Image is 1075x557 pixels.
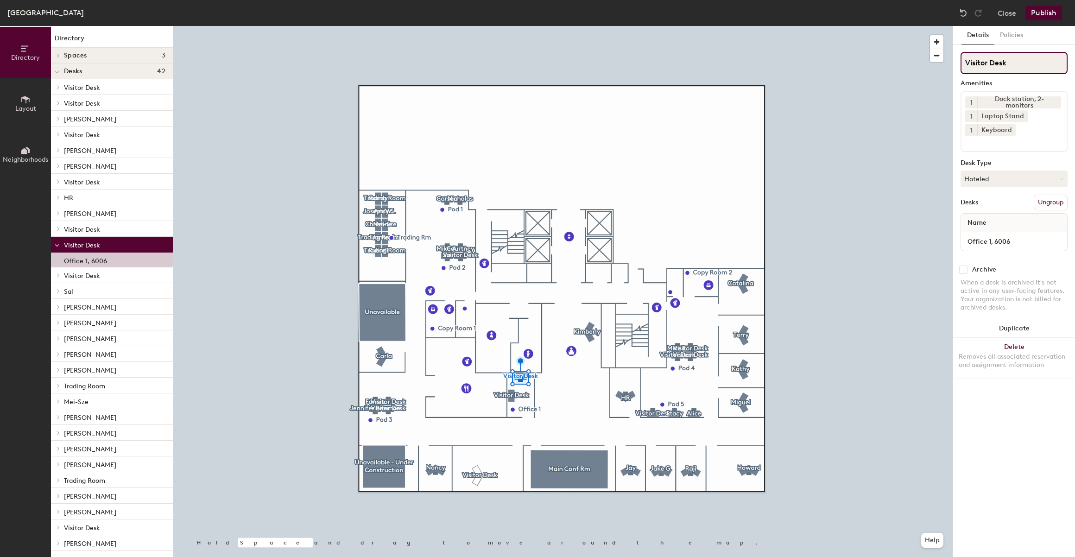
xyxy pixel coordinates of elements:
h1: Directory [51,33,173,48]
span: Visitor Desk [64,226,100,234]
span: [PERSON_NAME] [64,445,116,453]
button: Ungroup [1034,195,1068,210]
div: Keyboard [977,124,1016,136]
span: [PERSON_NAME] [64,540,116,548]
span: [PERSON_NAME] [64,335,116,343]
span: Visitor Desk [64,100,100,108]
span: [PERSON_NAME] [64,461,116,469]
span: Name [963,215,991,231]
button: Details [961,26,994,45]
span: Layout [15,105,36,113]
div: Amenities [961,80,1068,87]
span: 1 [970,112,973,121]
button: DeleteRemoves all associated reservation and assignment information [953,338,1075,379]
span: [PERSON_NAME] [64,493,116,500]
span: Visitor Desk [64,272,100,280]
img: Undo [959,8,968,18]
span: [PERSON_NAME] [64,304,116,311]
span: Visitor Desk [64,178,100,186]
span: Desks [64,68,82,75]
span: Trading Room [64,382,105,390]
button: Help [921,533,943,548]
span: [PERSON_NAME] [64,508,116,516]
button: Policies [994,26,1029,45]
div: Removes all associated reservation and assignment information [959,353,1069,369]
span: Mei-Sze [64,398,89,406]
span: HR [64,194,73,202]
button: Duplicate [953,319,1075,338]
span: Trading Room [64,477,105,485]
span: Visitor Desk [64,84,100,92]
div: Laptop Stand [977,110,1028,122]
span: [PERSON_NAME] [64,414,116,422]
div: Archive [972,266,996,273]
div: Dock station, 2-monitors [977,96,1061,108]
button: 1 [965,110,977,122]
button: Close [998,6,1016,20]
span: [PERSON_NAME] [64,367,116,374]
span: 42 [157,68,165,75]
button: 1 [965,96,977,108]
span: Visitor Desk [64,131,100,139]
span: 1 [970,126,973,135]
p: Office 1, 6006 [64,254,107,265]
button: Publish [1025,6,1062,20]
span: [PERSON_NAME] [64,351,116,359]
input: Unnamed desk [963,235,1065,248]
div: [GEOGRAPHIC_DATA] [7,7,84,19]
span: Sal [64,288,73,296]
span: Visitor Desk [64,524,100,532]
span: Neighborhoods [3,156,48,164]
span: 1 [970,98,973,108]
span: [PERSON_NAME] [64,319,116,327]
span: Spaces [64,52,87,59]
span: [PERSON_NAME] [64,147,116,155]
img: Redo [974,8,983,18]
span: Directory [11,54,40,62]
div: Desk Type [961,159,1068,167]
span: [PERSON_NAME] [64,115,116,123]
span: [PERSON_NAME] [64,163,116,171]
div: Desks [961,199,978,206]
span: 3 [162,52,165,59]
span: [PERSON_NAME] [64,210,116,218]
button: 1 [965,124,977,136]
span: Visitor Desk [64,241,100,249]
button: Hoteled [961,171,1068,187]
div: When a desk is archived it's not active in any user-facing features. Your organization is not bil... [961,278,1068,312]
span: [PERSON_NAME] [64,430,116,437]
